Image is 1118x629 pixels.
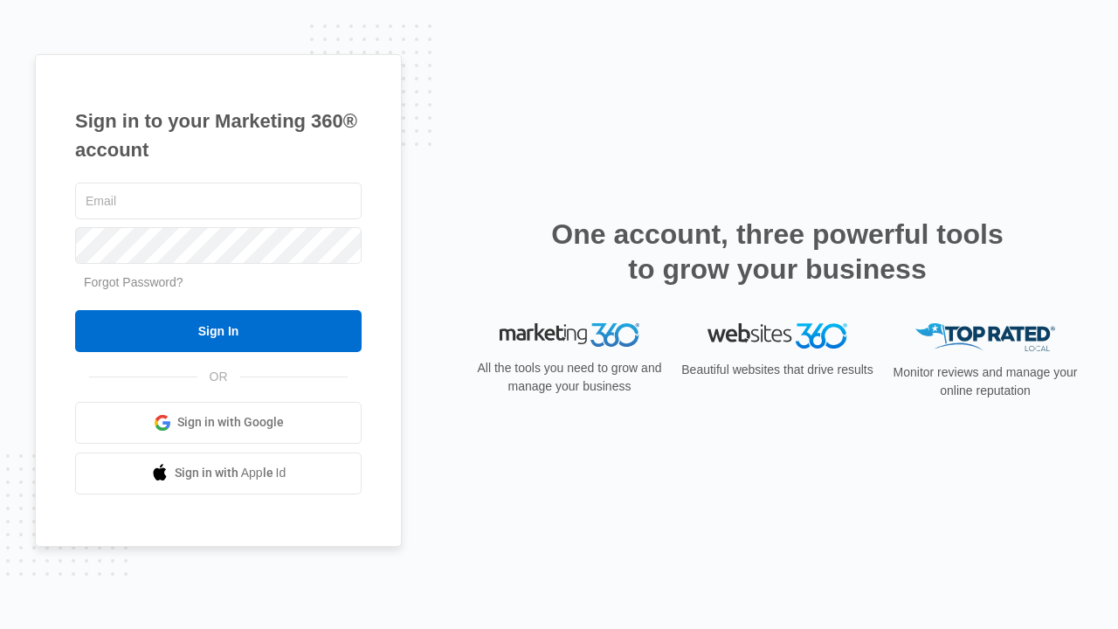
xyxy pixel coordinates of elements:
[177,413,284,432] span: Sign in with Google
[75,107,362,164] h1: Sign in to your Marketing 360® account
[546,217,1009,287] h2: One account, three powerful tools to grow your business
[175,464,286,482] span: Sign in with Apple Id
[75,183,362,219] input: Email
[707,323,847,349] img: Websites 360
[197,368,240,386] span: OR
[75,453,362,494] a: Sign in with Apple Id
[887,363,1083,400] p: Monitor reviews and manage your online reputation
[84,275,183,289] a: Forgot Password?
[915,323,1055,352] img: Top Rated Local
[75,402,362,444] a: Sign in with Google
[680,361,875,379] p: Beautiful websites that drive results
[472,359,667,396] p: All the tools you need to grow and manage your business
[75,310,362,352] input: Sign In
[500,323,639,348] img: Marketing 360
